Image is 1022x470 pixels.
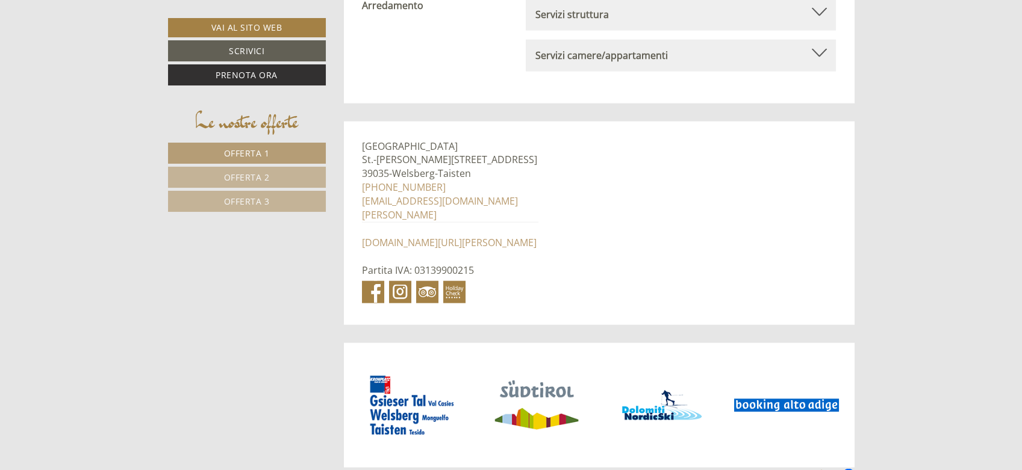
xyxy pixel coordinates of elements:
b: Servizi struttura [535,8,608,21]
a: Vai al sito web [168,18,326,37]
a: Prenota ora [168,64,326,85]
a: [DOMAIN_NAME][URL][PERSON_NAME] [362,236,537,249]
span: [GEOGRAPHIC_DATA] [362,140,458,153]
span: Offerta 3 [224,196,270,207]
b: Servizi camere/appartamenti [535,49,667,62]
div: martedì [210,9,265,29]
div: Buon giorno, come possiamo aiutarla? [9,32,199,69]
a: Scrivici [168,40,326,61]
a: [EMAIL_ADDRESS][DOMAIN_NAME][PERSON_NAME] [362,194,518,221]
small: 22:37 [18,58,193,67]
span: Offerta 1 [224,147,270,159]
button: Invia [414,317,475,338]
div: Le nostre offerte [168,107,326,137]
span: St.-[PERSON_NAME][STREET_ADDRESS] [362,153,537,166]
span: Welsberg-Taisten [392,167,471,180]
span: 39035 [362,167,389,180]
span: : 03139900215 [410,264,474,277]
div: - Partita IVA [344,122,556,325]
span: Offerta 2 [224,172,270,183]
a: [PHONE_NUMBER] [362,181,446,194]
div: [GEOGRAPHIC_DATA] [18,35,193,45]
